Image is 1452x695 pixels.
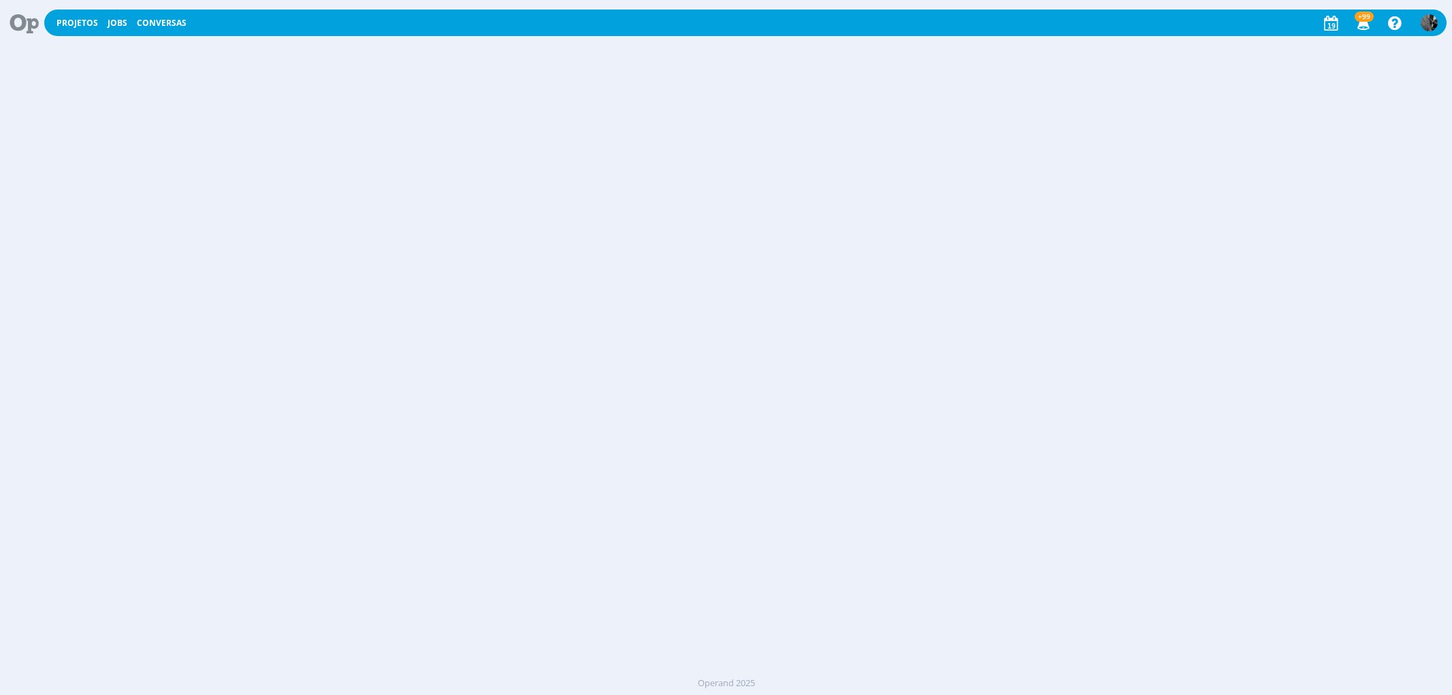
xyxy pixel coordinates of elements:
[137,17,187,29] a: Conversas
[103,18,131,29] button: Jobs
[1349,11,1376,35] button: +99
[1420,11,1438,35] button: P
[52,18,102,29] button: Projetos
[57,17,98,29] a: Projetos
[133,18,191,29] button: Conversas
[1421,14,1438,31] img: P
[1355,12,1374,22] span: +99
[108,17,127,29] a: Jobs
